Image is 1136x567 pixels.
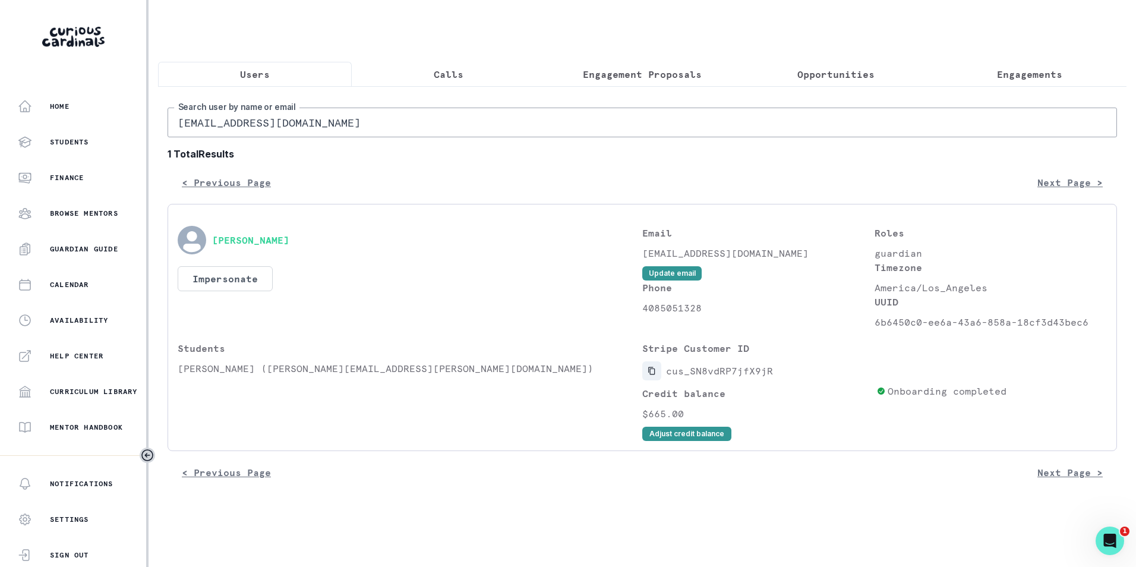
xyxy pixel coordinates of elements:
p: Students [178,341,642,355]
p: Users [240,67,270,81]
p: guardian [875,246,1107,260]
button: Update email [642,266,702,281]
p: Home [50,102,70,111]
p: Opportunities [797,67,875,81]
button: Toggle sidebar [140,448,155,463]
p: Stripe Customer ID [642,341,872,355]
p: 4085051328 [642,301,875,315]
button: < Previous Page [168,461,285,484]
p: 6b6450c0-ee6a-43a6-858a-18cf3d43bec6 [875,315,1107,329]
button: Adjust credit balance [642,427,731,441]
p: UUID [875,295,1107,309]
p: Engagement Proposals [583,67,702,81]
p: Students [50,137,89,147]
button: Next Page > [1023,461,1117,484]
button: Copied to clipboard [642,361,661,380]
p: Help Center [50,351,103,361]
p: Timezone [875,260,1107,275]
p: [PERSON_NAME] ([PERSON_NAME][EMAIL_ADDRESS][PERSON_NAME][DOMAIN_NAME]) [178,361,642,376]
p: $665.00 [642,407,872,421]
p: Calls [434,67,463,81]
p: Guardian Guide [50,244,118,254]
p: Finance [50,173,84,182]
p: Onboarding completed [888,384,1006,398]
button: [PERSON_NAME] [212,234,289,246]
button: Next Page > [1023,171,1117,194]
p: [EMAIL_ADDRESS][DOMAIN_NAME] [642,246,875,260]
p: Credit balance [642,386,872,401]
p: Calendar [50,280,89,289]
p: Sign Out [50,550,89,560]
iframe: Intercom live chat [1096,527,1124,555]
p: Phone [642,281,875,295]
p: Browse Mentors [50,209,118,218]
p: Notifications [50,479,113,489]
p: cus_SN8vdRP7jfX9jR [666,364,773,378]
span: 1 [1120,527,1129,536]
p: Roles [875,226,1107,240]
p: Curriculum Library [50,387,138,396]
p: America/Los_Angeles [875,281,1107,295]
p: Engagements [997,67,1062,81]
p: Settings [50,515,89,524]
p: Email [642,226,875,240]
p: Availability [50,316,108,325]
p: Mentor Handbook [50,423,123,432]
b: 1 Total Results [168,147,1117,161]
img: Curious Cardinals Logo [42,27,105,47]
svg: avatar [178,226,206,254]
button: < Previous Page [168,171,285,194]
button: Impersonate [178,266,273,291]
